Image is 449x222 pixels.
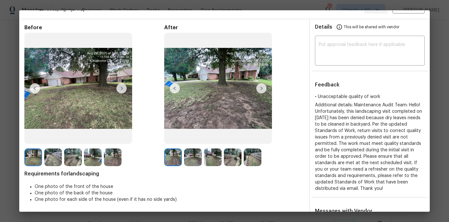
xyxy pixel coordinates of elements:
span: Messages with Vendor [315,209,372,214]
span: Additional details: Maintenance Audit Team: Hello! Unfortunately, this landscaping visit complete... [315,103,422,191]
li: One photo of the front of the house [35,183,304,190]
span: This will be shared with vendor [344,19,399,35]
span: Requirements for landscaping [24,171,304,177]
img: left-chevron-button-url [170,83,180,93]
span: After [164,24,304,31]
span: Before [24,24,164,31]
img: left-chevron-button-url [30,83,40,93]
li: One photo for each side of the house (even if it has no side yards) [35,196,304,203]
span: Details [315,19,332,35]
img: right-chevron-button-url [256,83,267,93]
img: right-chevron-button-url [116,83,127,93]
li: One photo of the back of the house [35,190,304,196]
span: • Unacceptable quality of work [315,94,380,99]
span: Feedback [315,82,340,87]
